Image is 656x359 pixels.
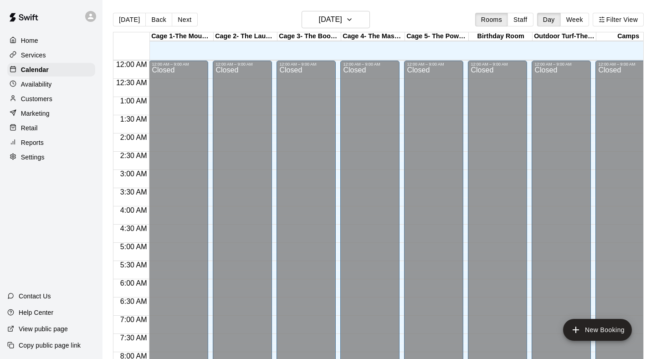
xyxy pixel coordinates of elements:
div: 12:00 AM – 9:00 AM [534,62,588,67]
span: 7:30 AM [118,334,149,342]
a: Customers [7,92,95,106]
span: 12:30 AM [114,79,149,87]
a: Availability [7,77,95,91]
div: Outdoor Turf-The Yard [533,32,596,41]
span: 2:30 AM [118,152,149,159]
button: [DATE] [113,13,146,26]
div: Cage 5- The Power Alley [405,32,469,41]
p: Services [21,51,46,60]
div: 12:00 AM – 9:00 AM [407,62,461,67]
div: Cage 1-The Mound Lab [150,32,214,41]
div: Cage 3- The Boom Box [277,32,341,41]
a: Settings [7,150,95,164]
p: View public page [19,324,68,333]
span: 12:00 AM [114,61,149,68]
p: Contact Us [19,292,51,301]
span: 3:00 AM [118,170,149,178]
a: Home [7,34,95,47]
a: Services [7,48,95,62]
button: Week [560,13,589,26]
p: Retail [21,123,38,133]
a: Retail [7,121,95,135]
div: 12:00 AM – 9:00 AM [215,62,269,67]
button: add [563,319,632,341]
p: Reports [21,138,44,147]
button: Staff [507,13,533,26]
p: Calendar [21,65,49,74]
a: Calendar [7,63,95,77]
div: 12:00 AM – 9:00 AM [279,62,333,67]
div: Birthday Room [469,32,533,41]
button: Back [145,13,172,26]
p: Help Center [19,308,53,317]
button: Day [537,13,561,26]
span: 4:30 AM [118,225,149,232]
div: Cage 2- The Launch Pad [214,32,277,41]
button: Rooms [475,13,508,26]
p: Home [21,36,38,45]
button: Filter View [593,13,644,26]
p: Availability [21,80,52,89]
p: Customers [21,94,52,103]
h6: [DATE] [319,13,342,26]
span: 6:30 AM [118,297,149,305]
div: 12:00 AM – 9:00 AM [598,62,652,67]
button: Next [172,13,197,26]
p: Settings [21,153,45,162]
div: Cage 4- The Mash Zone [341,32,405,41]
div: 12:00 AM – 9:00 AM [471,62,524,67]
span: 5:00 AM [118,243,149,251]
button: [DATE] [302,11,370,28]
p: Marketing [21,109,50,118]
span: 4:00 AM [118,206,149,214]
div: 12:00 AM – 9:00 AM [152,62,205,67]
span: 7:00 AM [118,316,149,323]
div: 12:00 AM – 9:00 AM [343,62,397,67]
span: 1:00 AM [118,97,149,105]
span: 6:00 AM [118,279,149,287]
p: Copy public page link [19,341,81,350]
span: 3:30 AM [118,188,149,196]
span: 2:00 AM [118,133,149,141]
span: 1:30 AM [118,115,149,123]
a: Reports [7,136,95,149]
span: 5:30 AM [118,261,149,269]
a: Marketing [7,107,95,120]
